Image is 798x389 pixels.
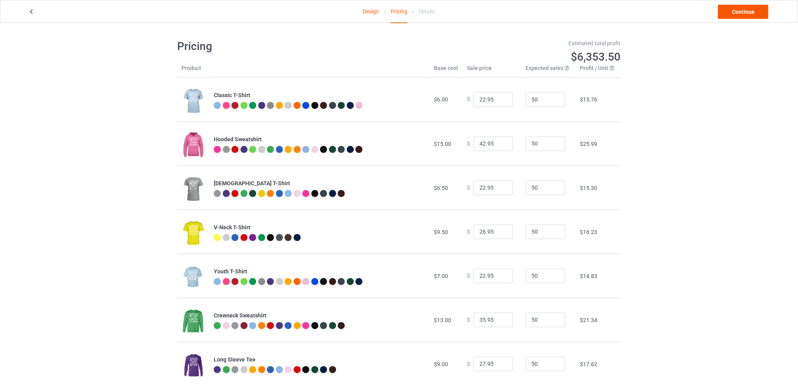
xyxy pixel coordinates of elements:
[434,141,451,147] span: $15.00
[214,136,262,142] b: Hooded Sweatshirt
[467,273,470,279] span: $
[434,361,448,367] span: $9.00
[463,64,522,77] th: Sale price
[718,5,768,19] a: Continue
[258,278,265,285] img: heather_texture.png
[214,356,256,363] b: Long Sleeve Tee
[434,317,451,323] span: $13.00
[576,64,621,77] th: Profit / Unit
[580,185,598,191] span: $15.30
[391,0,407,23] div: Pricing
[580,317,598,323] span: $21.34
[267,102,274,109] img: heather_texture.png
[580,141,598,147] span: $25.99
[434,185,448,191] span: $6.50
[214,180,290,186] b: [DEMOGRAPHIC_DATA] T-Shirt
[214,224,250,230] b: V-Neck T-Shirt
[467,361,470,367] span: $
[430,64,463,77] th: Base cost
[177,39,394,53] h1: Pricing
[580,361,598,367] span: $17.62
[467,96,470,103] span: $
[571,50,621,63] span: $6,353.50
[467,229,470,235] span: $
[418,0,435,22] div: Details
[580,273,598,279] span: $14.83
[405,39,621,47] div: Estimated total profit
[434,273,448,279] span: $7.00
[214,92,250,98] b: Classic T-Shirt
[467,184,470,191] span: $
[580,96,598,103] span: $15.76
[177,64,209,77] th: Product
[522,64,576,77] th: Expected sales
[214,312,267,319] b: Crewneck Sweatshirt
[214,268,247,275] b: Youth T-Shirt
[467,140,470,147] span: $
[580,229,598,235] span: $16.23
[363,0,380,22] a: Design
[434,96,448,103] span: $6.00
[467,317,470,323] span: $
[434,229,448,235] span: $9.50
